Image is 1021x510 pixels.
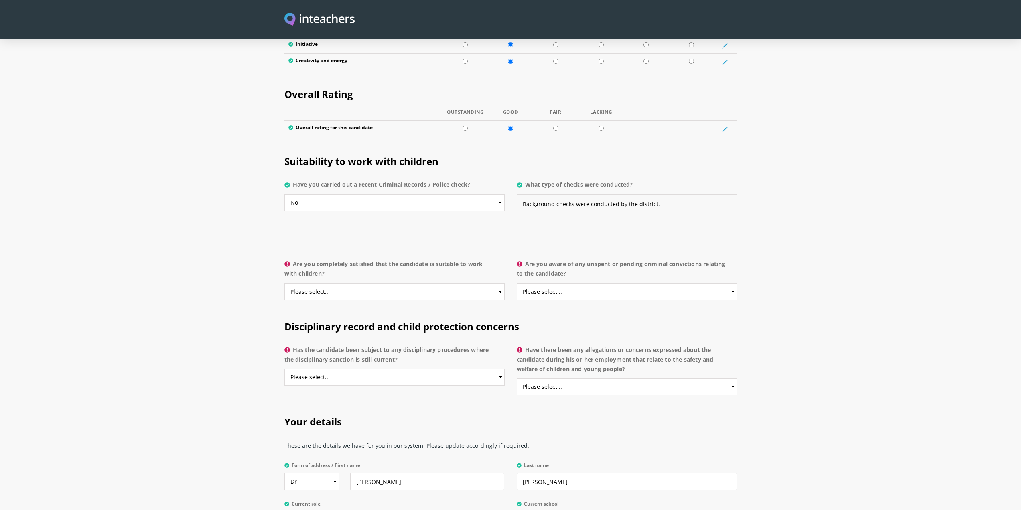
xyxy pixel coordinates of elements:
[517,463,737,473] label: Last name
[284,13,355,27] img: Inteachers
[284,13,355,27] a: Visit this site's homepage
[517,345,737,379] label: Have there been any allegations or concerns expressed about the candidate during his or her emplo...
[284,87,353,101] span: Overall Rating
[517,259,737,283] label: Are you aware of any unspent or pending criminal convictions relating to the candidate?
[517,180,737,194] label: What type of checks were conducted?
[288,41,439,49] label: Initiative
[284,463,505,473] label: Form of address / First name
[488,110,533,121] th: Good
[443,110,488,121] th: Outstanding
[284,154,438,168] span: Suitability to work with children
[288,58,439,66] label: Creativity and energy
[533,110,578,121] th: Fair
[288,125,439,133] label: Overall rating for this candidate
[578,110,624,121] th: Lacking
[284,345,505,369] label: Has the candidate been subject to any disciplinary procedures where the disciplinary sanction is ...
[284,320,519,333] span: Disciplinary record and child protection concerns
[284,180,505,194] label: Have you carried out a recent Criminal Records / Police check?
[284,437,737,459] p: These are the details we have for you in our system. Please update accordingly if required.
[284,259,505,283] label: Are you completely satisfied that the candidate is suitable to work with children?
[284,415,342,428] span: Your details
